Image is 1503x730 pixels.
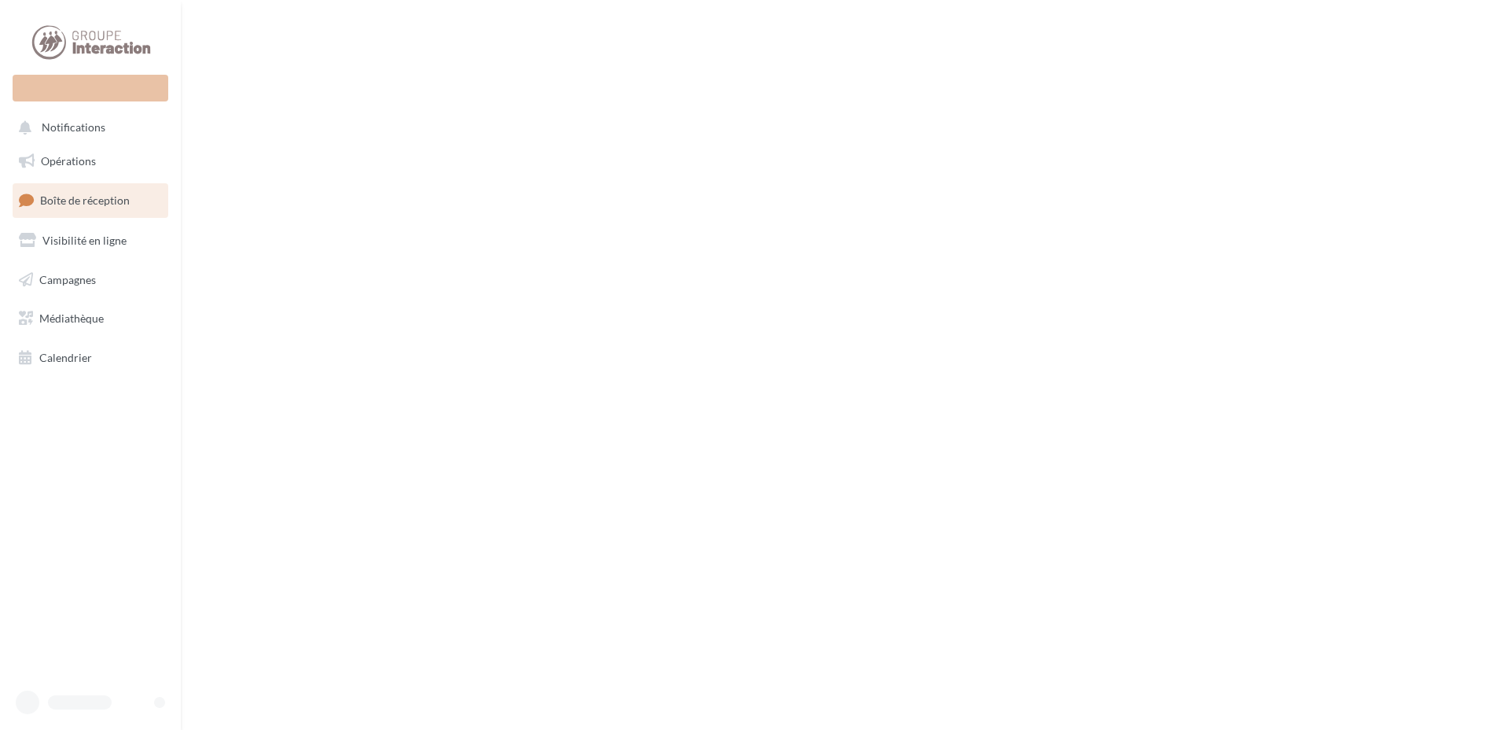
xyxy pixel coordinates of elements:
span: Boîte de réception [40,194,130,207]
a: Boîte de réception [9,183,171,217]
div: Nouvelle campagne [13,75,168,101]
span: Visibilité en ligne [42,234,127,247]
a: Médiathèque [9,302,171,335]
a: Opérations [9,145,171,178]
span: Calendrier [39,351,92,364]
span: Médiathèque [39,312,104,325]
a: Calendrier [9,341,171,374]
a: Visibilité en ligne [9,224,171,257]
a: Campagnes [9,264,171,297]
span: Opérations [41,154,96,168]
span: Campagnes [39,272,96,286]
span: Notifications [42,121,105,135]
